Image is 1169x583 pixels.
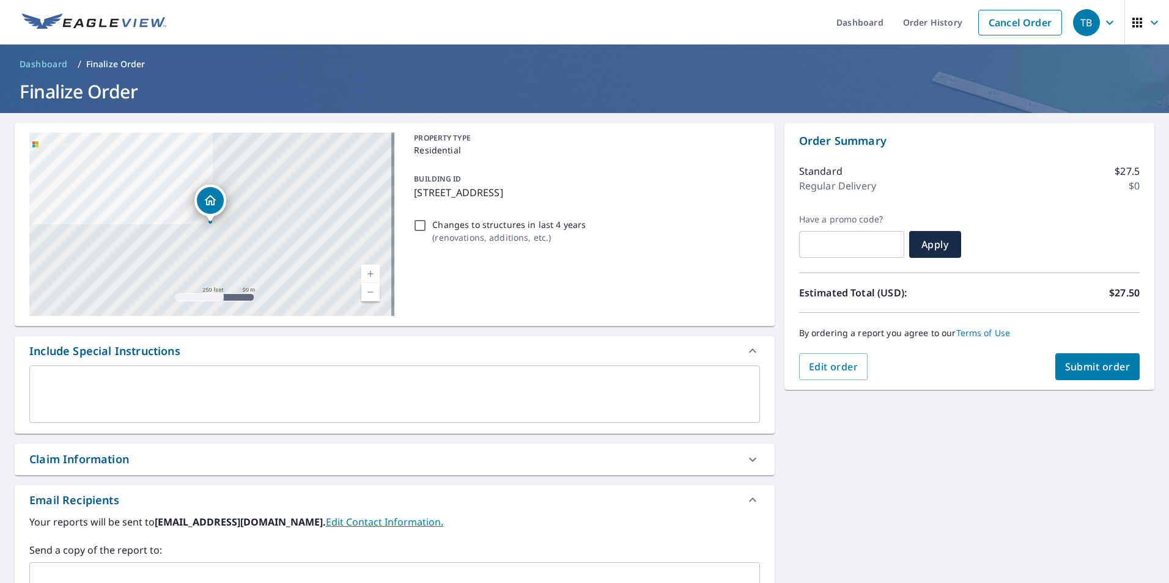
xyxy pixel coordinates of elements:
[799,164,843,178] p: Standard
[799,214,904,225] label: Have a promo code?
[15,444,775,475] div: Claim Information
[326,515,443,529] a: EditContactInfo
[22,13,166,32] img: EV Logo
[15,54,73,74] a: Dashboard
[29,515,760,529] label: Your reports will be sent to
[15,485,775,515] div: Email Recipients
[361,283,380,301] a: Current Level 17, Zoom Out
[978,10,1062,35] a: Cancel Order
[414,185,754,200] p: [STREET_ADDRESS]
[29,543,760,557] label: Send a copy of the report to:
[1065,360,1130,373] span: Submit order
[919,238,951,251] span: Apply
[361,265,380,283] a: Current Level 17, Zoom In
[29,451,129,468] div: Claim Information
[414,174,461,184] p: BUILDING ID
[1115,164,1140,178] p: $27.5
[799,285,970,300] p: Estimated Total (USD):
[29,343,180,359] div: Include Special Instructions
[432,231,586,244] p: ( renovations, additions, etc. )
[799,178,876,193] p: Regular Delivery
[1073,9,1100,36] div: TB
[194,185,226,222] div: Dropped pin, building 1, Residential property, 1922 Park St Huntington Beach, CA 92648
[78,57,81,71] li: /
[414,144,754,156] p: Residential
[799,133,1140,149] p: Order Summary
[15,54,1154,74] nav: breadcrumb
[1109,285,1140,300] p: $27.50
[86,58,146,70] p: Finalize Order
[20,58,68,70] span: Dashboard
[155,515,326,529] b: [EMAIL_ADDRESS][DOMAIN_NAME].
[799,353,868,380] button: Edit order
[809,360,858,373] span: Edit order
[1055,353,1140,380] button: Submit order
[414,133,754,144] p: PROPERTY TYPE
[956,327,1011,339] a: Terms of Use
[799,328,1140,339] p: By ordering a report you agree to our
[1129,178,1140,193] p: $0
[909,231,961,258] button: Apply
[432,218,586,231] p: Changes to structures in last 4 years
[29,492,119,508] div: Email Recipients
[15,79,1154,104] h1: Finalize Order
[15,336,775,365] div: Include Special Instructions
